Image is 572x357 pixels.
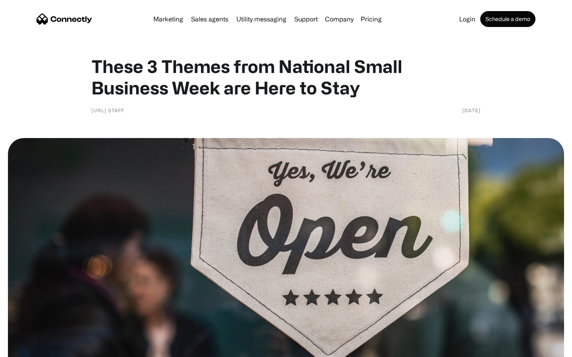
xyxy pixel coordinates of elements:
[456,16,479,22] a: Login
[325,13,354,25] div: Company
[480,11,535,27] a: Schedule a demo
[233,16,290,22] a: Utility messaging
[462,106,481,114] div: [DATE]
[91,106,124,114] div: [URL] Staff
[150,16,186,22] a: Marketing
[357,16,385,22] a: Pricing
[188,16,232,22] a: Sales agents
[291,16,321,22] a: Support
[8,343,48,354] aside: Language selected: English
[16,343,48,354] ul: Language list
[91,56,481,98] h1: These 3 Themes from National Small Business Week are Here to Stay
